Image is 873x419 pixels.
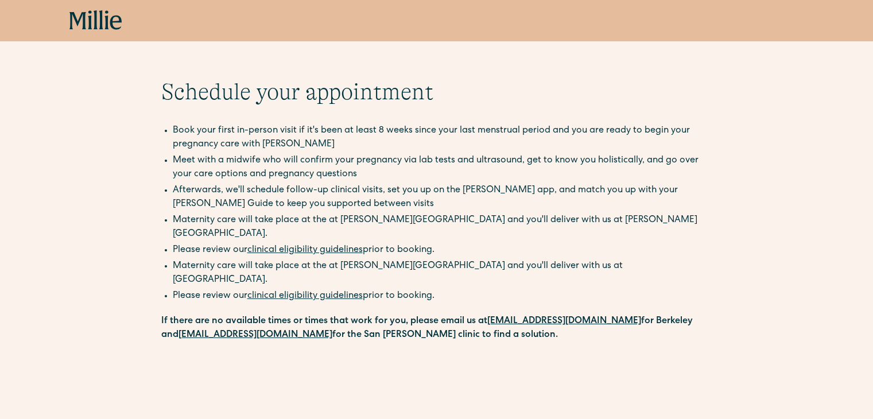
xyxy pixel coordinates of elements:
[487,317,641,326] a: [EMAIL_ADDRESS][DOMAIN_NAME]
[173,214,712,241] li: Maternity care will take place at the at [PERSON_NAME][GEOGRAPHIC_DATA] and you'll deliver with u...
[332,331,558,340] strong: for the San [PERSON_NAME] clinic to find a solution.
[161,78,712,106] h1: Schedule your appointment
[173,243,712,257] li: Please review our prior to booking.
[247,292,363,301] a: clinical eligibility guidelines
[247,246,363,255] a: clinical eligibility guidelines
[173,259,712,287] li: Maternity care will take place at the at [PERSON_NAME][GEOGRAPHIC_DATA] and you'll deliver with u...
[161,317,487,326] strong: If there are no available times or times that work for you, please email us at
[179,331,332,340] a: [EMAIL_ADDRESS][DOMAIN_NAME]
[173,184,712,211] li: Afterwards, we'll schedule follow-up clinical visits, set you up on the [PERSON_NAME] app, and ma...
[173,289,712,303] li: Please review our prior to booking.
[173,154,712,181] li: Meet with a midwife who will confirm your pregnancy via lab tests and ultrasound, get to know you...
[173,124,712,152] li: Book your first in-person visit if it's been at least 8 weeks since your last menstrual period an...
